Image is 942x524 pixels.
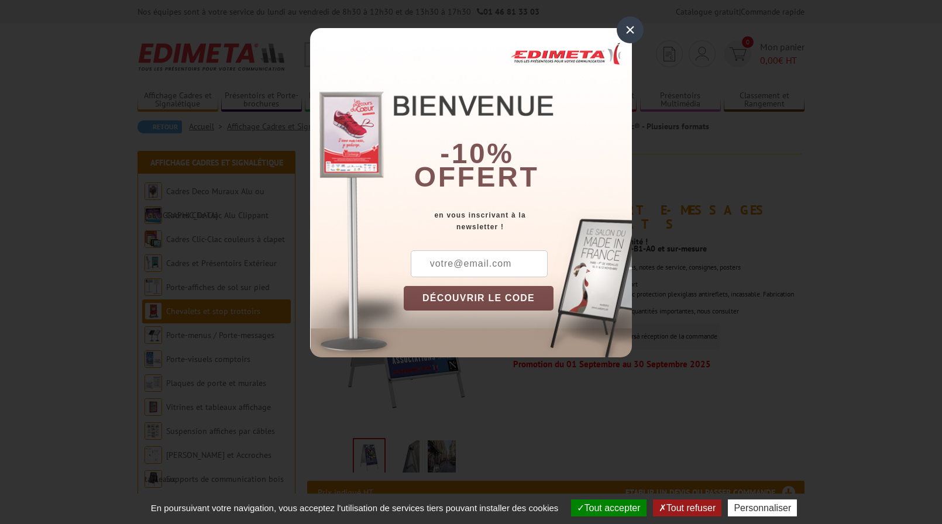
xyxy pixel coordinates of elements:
[653,499,721,516] button: Tout refuser
[414,161,539,192] font: offert
[411,250,548,277] input: votre@email.com
[404,286,553,311] button: DÉCOUVRIR LE CODE
[440,138,514,169] b: -10%
[404,209,632,233] div: en vous inscrivant à la newsletter !
[571,499,647,516] button: Tout accepter
[617,16,644,43] div: ×
[728,499,797,516] button: Personnaliser (fenêtre modale)
[145,503,565,513] span: En poursuivant votre navigation, vous acceptez l'utilisation de services tiers pouvant installer ...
